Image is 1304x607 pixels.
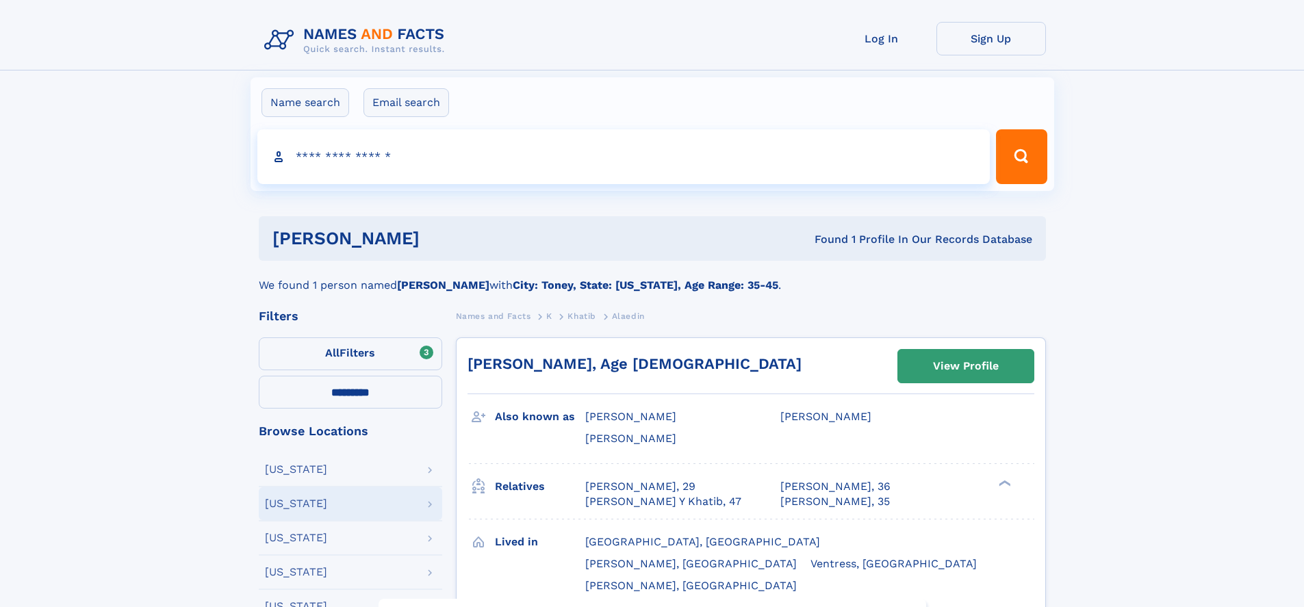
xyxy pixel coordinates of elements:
[261,88,349,117] label: Name search
[468,355,802,372] a: [PERSON_NAME], Age [DEMOGRAPHIC_DATA]
[827,22,936,55] a: Log In
[617,232,1032,247] div: Found 1 Profile In Our Records Database
[259,22,456,59] img: Logo Names and Facts
[259,261,1046,294] div: We found 1 person named with .
[585,432,676,445] span: [PERSON_NAME]
[495,475,585,498] h3: Relatives
[325,346,340,359] span: All
[898,350,1034,383] a: View Profile
[585,557,797,570] span: [PERSON_NAME], [GEOGRAPHIC_DATA]
[546,311,552,321] span: K
[257,129,990,184] input: search input
[259,337,442,370] label: Filters
[397,279,489,292] b: [PERSON_NAME]
[780,410,871,423] span: [PERSON_NAME]
[585,535,820,548] span: [GEOGRAPHIC_DATA], [GEOGRAPHIC_DATA]
[585,410,676,423] span: [PERSON_NAME]
[363,88,449,117] label: Email search
[567,307,596,324] a: Khatib
[265,498,327,509] div: [US_STATE]
[546,307,552,324] a: K
[936,22,1046,55] a: Sign Up
[612,311,645,321] span: Alaedin
[495,530,585,554] h3: Lived in
[456,307,531,324] a: Names and Facts
[513,279,778,292] b: City: Toney, State: [US_STATE], Age Range: 35-45
[272,230,617,247] h1: [PERSON_NAME]
[259,310,442,322] div: Filters
[259,425,442,437] div: Browse Locations
[265,567,327,578] div: [US_STATE]
[265,532,327,543] div: [US_STATE]
[585,494,741,509] a: [PERSON_NAME] Y Khatib, 47
[585,479,695,494] a: [PERSON_NAME], 29
[780,479,891,494] a: [PERSON_NAME], 36
[567,311,596,321] span: Khatib
[810,557,977,570] span: Ventress, [GEOGRAPHIC_DATA]
[995,478,1012,487] div: ❯
[495,405,585,428] h3: Also known as
[265,464,327,475] div: [US_STATE]
[780,494,890,509] a: [PERSON_NAME], 35
[933,350,999,382] div: View Profile
[585,579,797,592] span: [PERSON_NAME], [GEOGRAPHIC_DATA]
[996,129,1047,184] button: Search Button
